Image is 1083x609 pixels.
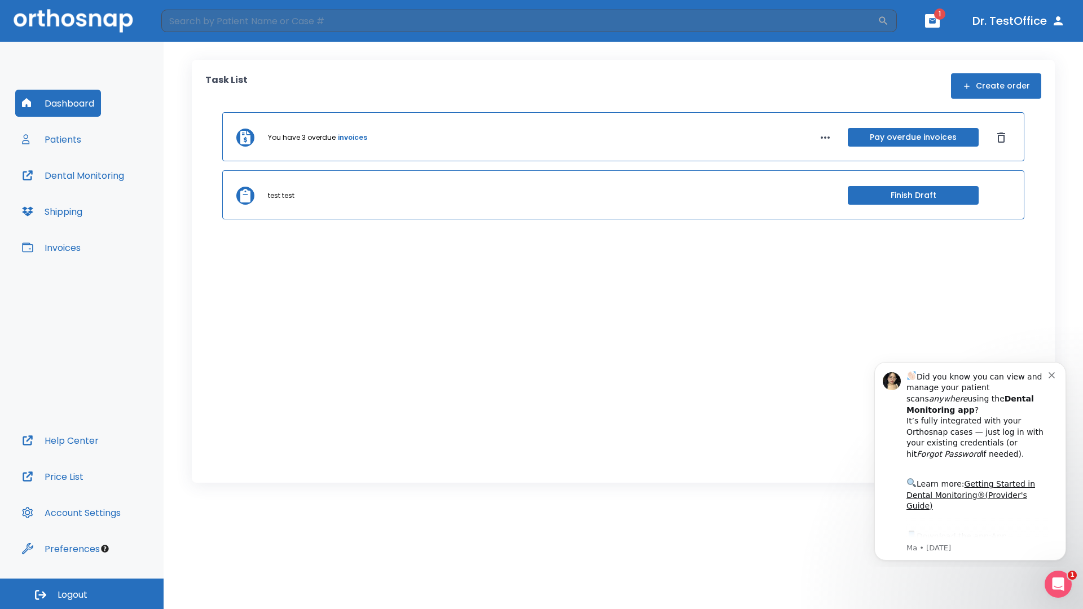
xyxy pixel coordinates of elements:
[1045,571,1072,598] iframe: Intercom live chat
[15,90,101,117] button: Dashboard
[15,535,107,562] button: Preferences
[857,352,1083,567] iframe: Intercom notifications message
[934,8,945,20] span: 1
[15,198,89,225] button: Shipping
[992,129,1010,147] button: Dismiss
[14,9,133,32] img: Orthosnap
[15,162,131,189] button: Dental Monitoring
[848,128,979,147] button: Pay overdue invoices
[49,180,149,200] a: App Store
[191,17,200,27] button: Dismiss notification
[268,133,336,143] p: You have 3 overdue
[58,589,87,601] span: Logout
[100,544,110,554] div: Tooltip anchor
[268,191,294,201] p: test test
[15,499,127,526] button: Account Settings
[968,11,1069,31] button: Dr. TestOffice
[848,186,979,205] button: Finish Draft
[15,234,87,261] button: Invoices
[15,463,90,490] button: Price List
[49,191,191,201] p: Message from Ma, sent 4w ago
[1068,571,1077,580] span: 1
[49,177,191,235] div: Download the app: | ​ Let us know if you need help getting started!
[161,10,878,32] input: Search by Patient Name or Case #
[951,73,1041,99] button: Create order
[338,133,367,143] a: invoices
[15,126,88,153] button: Patients
[15,427,105,454] button: Help Center
[205,73,248,99] p: Task List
